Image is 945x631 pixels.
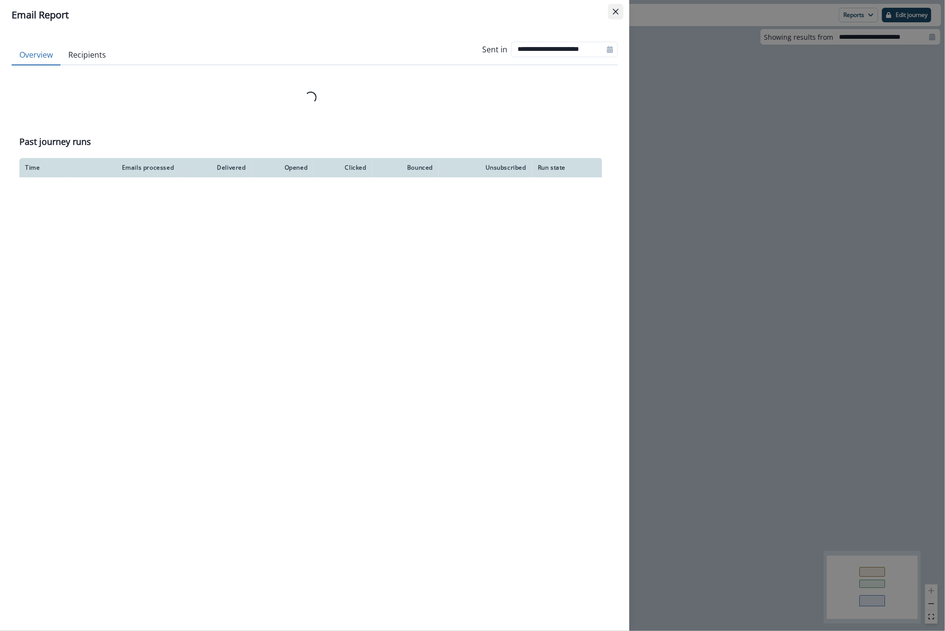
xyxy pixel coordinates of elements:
[258,164,308,172] div: Opened
[25,164,61,172] div: Time
[482,44,507,55] p: Sent in
[444,164,526,172] div: Unsubscribed
[319,164,366,172] div: Clicked
[608,4,624,19] button: Close
[185,164,246,172] div: Delivered
[538,164,596,172] div: Run state
[61,45,114,65] button: Recipients
[12,8,618,22] div: Email Report
[72,164,174,172] div: Emails processed
[378,164,433,172] div: Bounced
[12,45,61,65] button: Overview
[19,135,91,148] p: Past journey runs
